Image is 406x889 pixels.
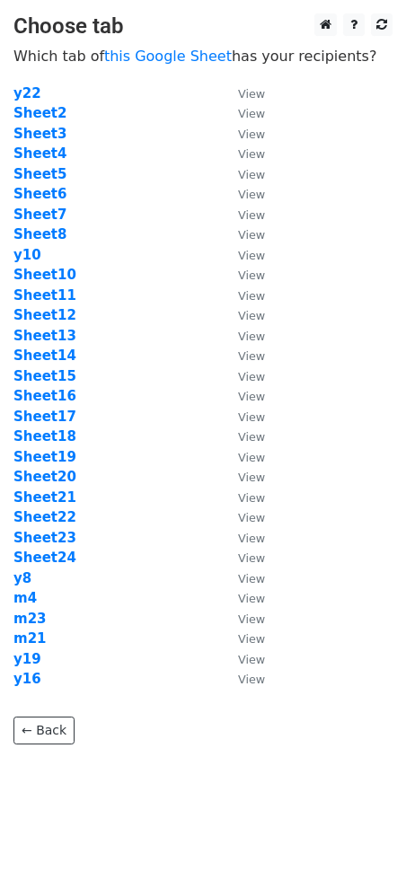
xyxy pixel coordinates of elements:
[13,550,76,566] a: Sheet24
[13,166,66,182] a: Sheet5
[238,107,265,120] small: View
[238,249,265,262] small: View
[238,532,265,545] small: View
[13,307,76,323] a: Sheet12
[238,370,265,383] small: View
[220,611,265,627] a: View
[238,632,265,646] small: View
[13,509,76,525] a: Sheet22
[13,105,66,121] a: Sheet2
[13,469,76,485] a: Sheet20
[238,491,265,505] small: View
[238,330,265,343] small: View
[13,428,76,444] a: Sheet18
[13,207,66,223] a: Sheet7
[13,348,76,364] a: Sheet14
[238,572,265,585] small: View
[220,509,265,525] a: View
[13,651,41,667] strong: y19
[238,188,265,201] small: View
[13,590,37,606] a: m4
[13,630,47,647] a: m21
[220,388,265,404] a: View
[238,309,265,322] small: View
[238,451,265,464] small: View
[220,630,265,647] a: View
[220,247,265,263] a: View
[238,612,265,626] small: View
[238,592,265,605] small: View
[220,409,265,425] a: View
[13,489,76,506] a: Sheet21
[220,489,265,506] a: View
[13,126,66,142] strong: Sheet3
[13,409,76,425] a: Sheet17
[13,267,76,283] a: Sheet10
[13,368,76,384] a: Sheet15
[104,48,232,65] a: this Google Sheet
[238,289,265,303] small: View
[13,671,41,687] a: y16
[238,128,265,141] small: View
[238,208,265,222] small: View
[220,105,265,121] a: View
[220,126,265,142] a: View
[13,145,66,162] a: Sheet4
[220,590,265,606] a: View
[220,207,265,223] a: View
[220,328,265,344] a: View
[220,469,265,485] a: View
[13,247,41,263] a: y10
[238,551,265,565] small: View
[13,85,41,101] a: y22
[220,267,265,283] a: View
[238,653,265,666] small: View
[220,307,265,323] a: View
[13,449,76,465] a: Sheet19
[220,671,265,687] a: View
[13,717,75,744] a: ← Back
[13,611,47,627] a: m23
[238,390,265,403] small: View
[220,186,265,202] a: View
[220,287,265,304] a: View
[13,328,76,344] a: Sheet13
[13,388,76,404] a: Sheet16
[238,268,265,282] small: View
[13,226,66,242] a: Sheet8
[238,349,265,363] small: View
[13,570,31,586] a: y8
[13,287,76,304] strong: Sheet11
[220,530,265,546] a: View
[13,186,66,202] a: Sheet6
[220,570,265,586] a: View
[13,530,76,546] a: Sheet23
[220,651,265,667] a: View
[220,348,265,364] a: View
[238,87,265,101] small: View
[238,471,265,484] small: View
[220,85,265,101] a: View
